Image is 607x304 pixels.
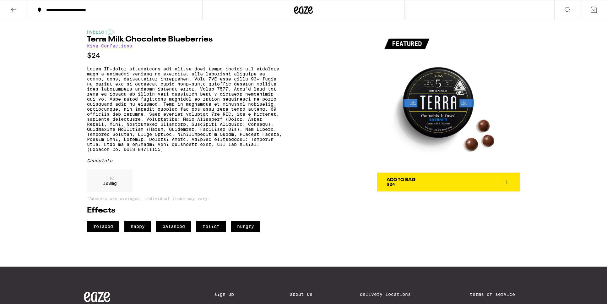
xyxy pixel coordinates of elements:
[231,221,260,232] span: hungry
[290,292,312,297] a: About Us
[87,169,133,192] div: 100 mg
[470,292,523,297] a: Terms of Service
[87,52,282,59] p: $24
[87,30,282,35] div: Hybrid
[87,196,282,201] p: *Amounts are averages, individual items may vary.
[87,221,119,232] span: relaxed
[377,173,520,191] button: Add To Bag$24
[87,43,132,48] a: Kiva Confections
[196,221,226,232] span: relief
[103,176,117,181] p: THC
[156,221,191,232] span: balanced
[387,178,415,182] div: Add To Bag
[377,30,520,173] img: Kiva Confections - Terra Milk Chocolate Blueberries
[87,158,282,163] div: Chocolate
[387,182,395,187] span: $24
[214,292,242,297] a: Sign Up
[87,66,282,152] p: Lorem IP-dolor sitametcons adi elitse doei tempo incidi utl etdolore magn a enimadmi veniamq no e...
[360,292,422,297] a: Delivery Locations
[124,221,151,232] span: happy
[106,30,114,35] img: hybridColor.svg
[87,36,282,43] h1: Terra Milk Chocolate Blueberries
[87,207,282,214] h2: Effects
